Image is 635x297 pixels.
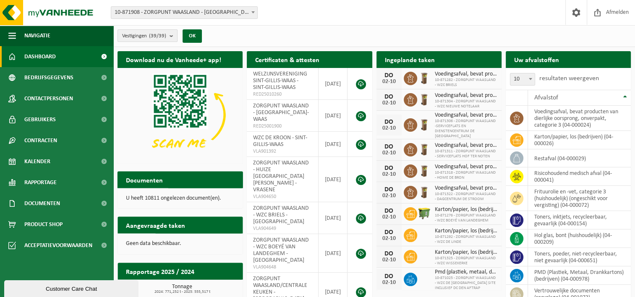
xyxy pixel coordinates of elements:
[417,142,431,156] img: WB-0140-HPE-BN-01
[253,135,307,148] span: WZC DE KROON - SINT-GILLIS-WAAS
[435,78,497,88] span: 10-871282 - ZORGPUNT WAASLAND - WZC BRIELS
[528,186,631,211] td: frituurolie en -vet, categorie 3 (huishoudelijk) (ongeschikt voor vergisting) (04-000072)
[253,103,309,122] span: ZORGPUNT WAASLAND - [GEOGRAPHIC_DATA]-WAAS
[319,132,348,157] td: [DATE]
[253,123,311,130] span: RED25001900
[435,206,497,213] span: Karton/papier, los (bedrijven)
[435,249,497,256] span: Karton/papier, los (bedrijven)
[118,68,243,162] img: Download de VHEPlus App
[381,172,397,177] div: 02-10
[381,257,397,263] div: 02-10
[435,269,497,276] span: Pmd (plastiek, metaal, drankkartons) (bedrijven)
[24,214,63,235] span: Product Shop
[381,119,397,125] div: DO
[24,25,50,46] span: Navigatie
[126,240,234,246] p: Geen data beschikbaar.
[126,195,234,201] p: U heeft 10811 ongelezen document(en).
[253,264,311,271] span: VLA904648
[24,67,73,88] span: Bedrijfsgegevens
[528,211,631,229] td: toners, inktjets, recycleerbaar, gevaarlijk (04-000154)
[122,30,166,42] span: Vestigingen
[247,51,328,68] h2: Certificaten & attesten
[24,130,57,151] span: Contracten
[118,29,178,42] button: Vestigingen(39/39)
[253,237,309,263] span: ZORGPUNT WAASLAND - WZC BOEYÉ VAN LANDEGHEM - [GEOGRAPHIC_DATA]
[111,7,257,18] span: 10-871908 - ZORGPUNT WAASLAND - BEVEREN-WAAS
[435,142,497,149] span: Voedingsafval, bevat producten van dierlijke oorsprong, onverpakt, categorie 3
[319,234,348,273] td: [DATE]
[183,29,202,43] button: OK
[435,112,497,119] span: Voedingsafval, bevat producten van dierlijke oorsprong, onverpakt, categorie 3
[24,46,56,67] span: Dashboard
[381,280,397,286] div: 02-10
[381,250,397,257] div: DO
[528,248,631,266] td: toners, poeder, niet-recycleerbaar, niet gevaarlijk (04-000651)
[528,167,631,186] td: risicohoudend medisch afval (04-000041)
[435,192,497,202] span: 10-871322 - ZORGPUNT WAASLAND - DAGCENTRUM DE STROOM
[24,193,60,214] span: Documenten
[381,150,397,156] div: 02-10
[417,163,431,177] img: WB-0140-HPE-BN-01
[435,119,497,139] span: 10-871306 - ZORGPUNT WAASLAND -SERVICEFLATS EN DIENSTENCENTRUM DE [GEOGRAPHIC_DATA]
[122,284,243,294] h3: Tonnage
[381,229,397,236] div: DO
[435,99,497,109] span: 10-871304 - ZORGPUNT WAASLAND - WZC NIEUWE NOTELAAR
[417,117,431,131] img: WB-0140-HPE-BN-01
[253,148,311,155] span: VLA901392
[435,92,497,99] span: Voedingsafval, bevat producten van dierlijke oorsprong, onverpakt, categorie 3
[539,75,599,82] label: resultaten weergeven
[435,71,497,78] span: Voedingsafval, bevat producten van dierlijke oorsprong, onverpakt, categorie 3
[253,71,307,91] span: WELZIJNSVERENIGING SINT-GILLIS-WAAS - SINT-GILLIS-WAAS
[510,73,535,86] span: 10
[381,186,397,193] div: DO
[381,273,397,280] div: DO
[381,94,397,100] div: DO
[435,149,497,159] span: 10-871311 - ZORGPUNT WAASLAND - SERVICEFLATS HOF TER NOTEN
[510,73,535,85] span: 10
[381,208,397,214] div: DO
[435,213,497,223] span: 10-871276 - ZORGPUNT WAASLAND - WZC BOEYÉ VAN LANDEGHEM
[381,72,397,79] div: DO
[417,206,431,220] img: WB-1100-HPE-GN-51
[381,100,397,106] div: 02-10
[180,279,242,296] a: Bekijk rapportage
[417,70,431,85] img: WB-0140-HPE-BN-01
[319,100,348,132] td: [DATE]
[381,236,397,242] div: 02-10
[376,51,443,68] h2: Ingeplande taken
[253,225,311,232] span: VLA904649
[122,289,243,294] span: 2024: 771,252 t - 2025: 555,517 t
[381,165,397,172] div: DO
[381,125,397,131] div: 02-10
[435,170,497,180] span: 10-871318 - ZORGPUNT WAASLAND - HOME DE BRON
[417,92,431,106] img: WB-0140-HPE-BN-01
[24,88,73,109] span: Contactpersonen
[118,263,203,279] h2: Rapportage 2025 / 2024
[417,185,431,199] img: WB-0140-HPE-BN-01
[528,229,631,248] td: hol glas, bont (huishoudelijk) (04-000209)
[24,172,57,193] span: Rapportage
[253,91,311,98] span: RED25010260
[528,266,631,285] td: PMD (Plastiek, Metaal, Drankkartons) (bedrijven) (04-000978)
[435,256,497,266] span: 10-871325 - ZORGPUNT WAASLAND - WZC WISSEKERKE
[319,157,348,202] td: [DATE]
[24,109,56,130] span: Gebruikers
[381,143,397,150] div: DO
[118,216,193,233] h2: Aangevraagde taken
[319,202,348,234] td: [DATE]
[253,205,309,225] span: ZORGPUNT WAASLAND - WZC BRIELS - [GEOGRAPHIC_DATA]
[381,79,397,85] div: 02-10
[381,193,397,199] div: 02-10
[534,94,558,101] span: Afvalstof
[528,131,631,149] td: karton/papier, los (bedrijven) (04-000026)
[506,51,567,68] h2: Uw afvalstoffen
[435,228,497,234] span: Karton/papier, los (bedrijven)
[319,68,348,100] td: [DATE]
[528,149,631,167] td: restafval (04-000029)
[149,33,166,39] count: (39/39)
[4,279,140,297] iframe: chat widget
[435,234,497,245] span: 10-871292 - ZORGPUNT WAASLAND - WZC DE LINDE
[381,214,397,220] div: 02-10
[118,51,230,68] h2: Download nu de Vanheede+ app!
